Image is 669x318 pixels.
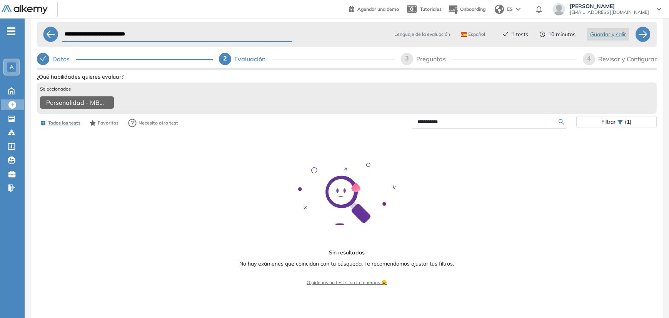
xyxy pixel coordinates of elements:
span: check [40,56,46,62]
button: Necesito otro test [125,115,182,131]
span: ¿Qué habilidades quieres evaluar? [37,73,123,81]
span: Lenguaje de la evaluación [394,31,450,38]
div: Preguntas [416,53,452,65]
span: 10 minutos [548,30,576,39]
span: (1) [625,116,632,128]
div: Revisar y Configurar [598,53,657,65]
div: 2Evaluación [219,53,395,65]
span: Seleccionados [40,86,71,93]
span: 1 tests [511,30,528,39]
span: clock-circle [540,32,545,37]
span: Necesito otro test [138,119,178,126]
img: world [495,5,504,14]
div: Evaluación [234,53,272,65]
span: A [10,64,13,70]
span: Todos los tests [48,119,80,126]
span: Guardar y salir [590,30,626,39]
img: arrow [516,8,521,11]
span: Onboarding [460,6,485,12]
span: ES [507,6,513,13]
button: Onboarding [448,1,485,18]
button: Todos los tests [37,116,83,130]
span: 3 [405,55,409,62]
span: 4 [587,55,591,62]
span: Personalidad - MBTI [46,98,105,107]
span: [EMAIL_ADDRESS][DOMAIN_NAME] [570,9,649,15]
a: O pídenos un test si no lo tenemos 😉 [307,279,387,285]
img: ESP [461,32,467,37]
i: - [7,30,15,32]
img: Logo [2,5,48,15]
div: Datos [52,53,76,65]
p: No hay exámenes que coincidan con tu búsqueda. Te recomendamos ajustar tus filtros. [220,260,473,268]
span: Agendar una demo [357,6,399,12]
span: [PERSON_NAME] [570,3,649,9]
span: check [503,32,508,37]
span: Tutoriales [420,6,442,12]
span: Español [461,31,485,37]
span: Favoritos [98,119,118,126]
span: 2 [224,55,227,62]
button: Guardar y salir [587,28,629,40]
div: 4Revisar y Configurar [583,53,657,65]
a: Agendar una demo [349,4,399,13]
div: Datos [37,53,213,65]
button: Favoritos [87,116,122,130]
div: 3Preguntas [401,53,577,65]
span: Filtrar [601,116,616,128]
p: Sin resultados [220,249,473,257]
